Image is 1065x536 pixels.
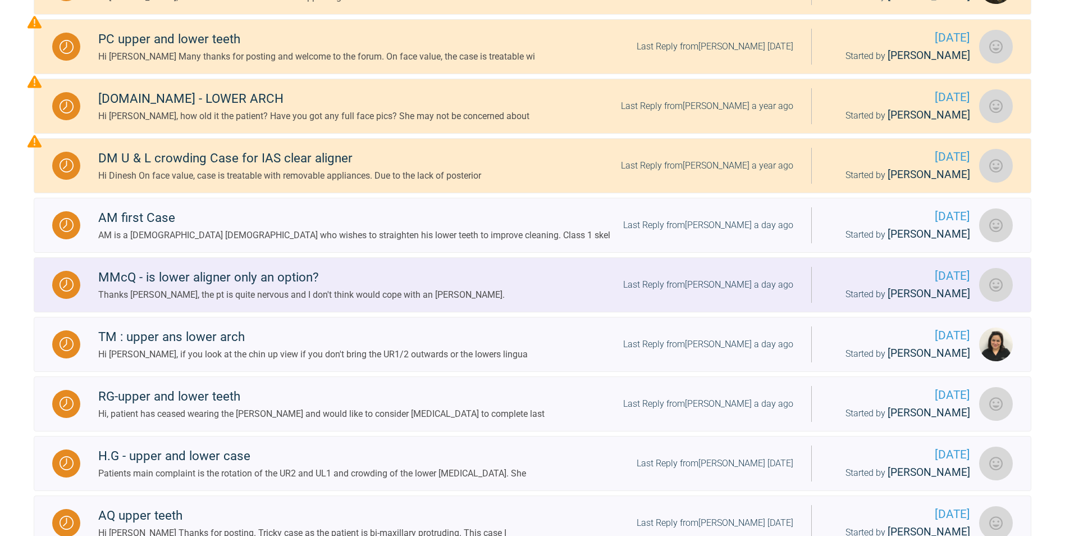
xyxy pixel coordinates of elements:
[830,345,970,362] div: Started by
[60,218,74,232] img: Waiting
[34,19,1031,74] a: WaitingPC upper and lower teethHi [PERSON_NAME] Many thanks for posting and welcome to the forum....
[830,47,970,65] div: Started by
[888,49,970,62] span: [PERSON_NAME]
[830,464,970,482] div: Started by
[98,267,505,288] div: MMcQ - is lower aligner only an option?
[34,317,1031,372] a: WaitingTM : upper ans lower archHi [PERSON_NAME], if you look at the chin up view if you don't br...
[979,208,1013,242] img: Laura Doherty
[888,287,970,300] span: [PERSON_NAME]
[98,288,505,302] div: Thanks [PERSON_NAME], the pt is quite nervous and I don't think would cope with an [PERSON_NAME].
[28,134,42,148] img: Priority
[979,328,1013,361] img: Swati Anand
[98,228,610,243] div: AM is a [DEMOGRAPHIC_DATA] [DEMOGRAPHIC_DATA] who wishes to straighten his lower teeth to improve...
[623,218,793,233] div: Last Reply from [PERSON_NAME] a day ago
[888,406,970,419] span: [PERSON_NAME]
[28,15,42,29] img: Priority
[98,347,528,362] div: Hi [PERSON_NAME], if you look at the chin up view if you don't bring the UR1/2 outwards or the lo...
[60,158,74,172] img: Waiting
[34,79,1031,134] a: Waiting[DOMAIN_NAME] - LOWER ARCHHi [PERSON_NAME], how old it the patient? Have you got any full ...
[637,39,793,54] div: Last Reply from [PERSON_NAME] [DATE]
[830,326,970,345] span: [DATE]
[623,397,793,411] div: Last Reply from [PERSON_NAME] a day ago
[98,29,535,49] div: PC upper and lower teeth
[34,138,1031,193] a: WaitingDM U & L crowding Case for IAS clear alignerHi Dinesh On face value, case is treatable wit...
[830,446,970,464] span: [DATE]
[98,169,481,183] div: Hi Dinesh On face value, case is treatable with removable appliances. Due to the lack of posterior
[60,397,74,411] img: Waiting
[623,337,793,352] div: Last Reply from [PERSON_NAME] a day ago
[98,466,526,481] div: Patients main complaint is the rotation of the UR2 and UL1 and crowding of the lower [MEDICAL_DAT...
[621,99,793,113] div: Last Reply from [PERSON_NAME] a year ago
[830,166,970,184] div: Started by
[637,516,793,530] div: Last Reply from [PERSON_NAME] [DATE]
[830,267,970,285] span: [DATE]
[623,278,793,292] div: Last Reply from [PERSON_NAME] a day ago
[830,285,970,303] div: Started by
[830,148,970,166] span: [DATE]
[60,337,74,351] img: Waiting
[888,466,970,479] span: [PERSON_NAME]
[830,226,970,243] div: Started by
[60,516,74,530] img: Waiting
[98,506,506,526] div: AQ upper teeth
[98,387,545,407] div: RG-upper and lower teeth
[28,75,42,89] img: Priority
[830,88,970,107] span: [DATE]
[830,29,970,47] span: [DATE]
[888,228,970,240] span: [PERSON_NAME]
[98,407,545,421] div: Hi, patient has ceased wearing the [PERSON_NAME] and would like to consider [MEDICAL_DATA] to com...
[888,108,970,121] span: [PERSON_NAME]
[98,148,481,169] div: DM U & L crowding Case for IAS clear aligner
[979,268,1013,302] img: Gavin Maguire
[888,347,970,360] span: [PERSON_NAME]
[830,386,970,405] span: [DATE]
[98,327,528,347] div: TM : upper ans lower arch
[979,89,1013,123] img: Daniel Theron
[98,49,535,64] div: Hi [PERSON_NAME] Many thanks for posting and welcome to the forum. On face value, the case is tre...
[98,89,529,109] div: [DOMAIN_NAME] - LOWER ARCH
[979,30,1013,63] img: Rachel Green
[60,456,74,470] img: Waiting
[34,436,1031,491] a: WaitingH.G - upper and lower casePatients main complaint is the rotation of the UR2 and UL1 and c...
[60,278,74,292] img: Waiting
[34,376,1031,431] a: WaitingRG-upper and lower teethHi, patient has ceased wearing the [PERSON_NAME] and would like to...
[888,168,970,181] span: [PERSON_NAME]
[98,208,610,228] div: AM first Case
[98,109,529,124] div: Hi [PERSON_NAME], how old it the patient? Have you got any full face pics? She may not be concern...
[34,257,1031,312] a: WaitingMMcQ - is lower aligner only an option?Thanks [PERSON_NAME], the pt is quite nervous and I...
[98,446,526,466] div: H.G - upper and lower case
[830,505,970,524] span: [DATE]
[60,40,74,54] img: Waiting
[979,387,1013,421] img: Stephen Davies
[621,158,793,173] div: Last Reply from [PERSON_NAME] a year ago
[60,99,74,113] img: Waiting
[979,149,1013,183] img: Dinesh Martin
[830,207,970,226] span: [DATE]
[979,447,1013,480] img: Hina Jivanjee
[830,107,970,124] div: Started by
[34,198,1031,253] a: WaitingAM first CaseAM is a [DEMOGRAPHIC_DATA] [DEMOGRAPHIC_DATA] who wishes to straighten his lo...
[830,405,970,422] div: Started by
[637,456,793,471] div: Last Reply from [PERSON_NAME] [DATE]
